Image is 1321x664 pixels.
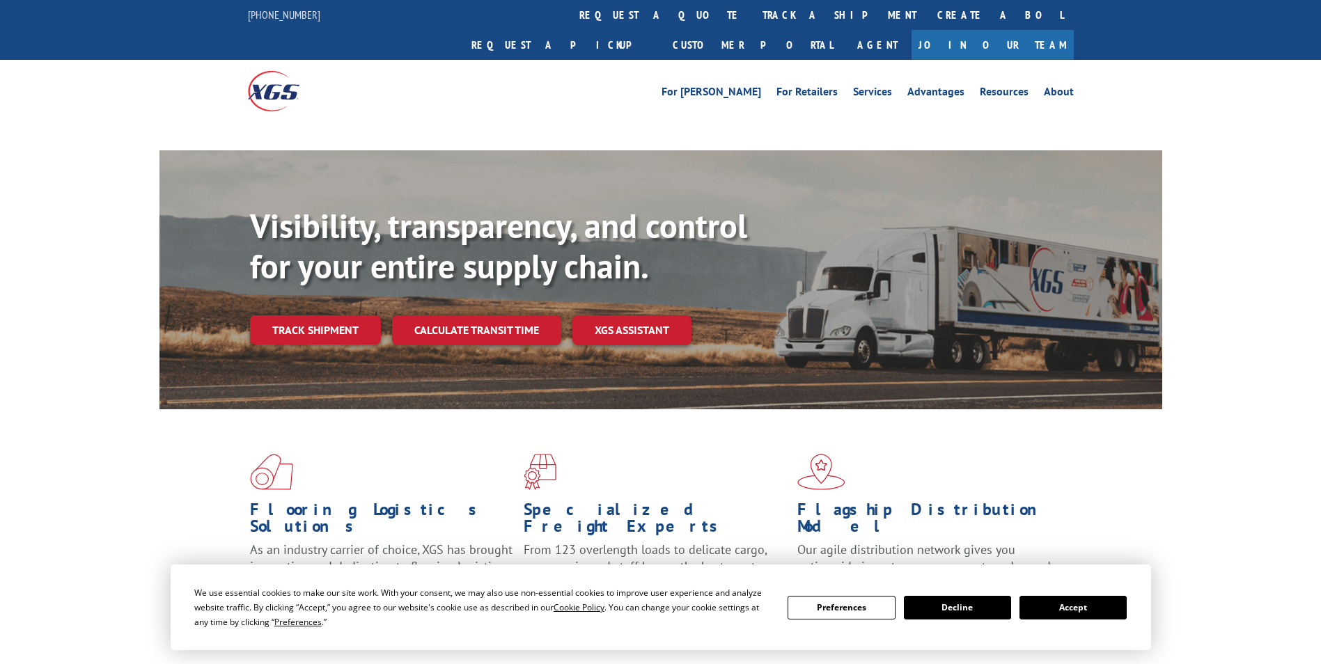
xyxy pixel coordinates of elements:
a: XGS ASSISTANT [572,315,691,345]
span: Our agile distribution network gives you nationwide inventory management on demand. [797,542,1054,574]
span: As an industry carrier of choice, XGS has brought innovation and dedication to flooring logistics... [250,542,513,591]
a: About [1044,86,1074,102]
img: xgs-icon-flagship-distribution-model-red [797,454,845,490]
a: Agent [843,30,912,60]
h1: Flooring Logistics Solutions [250,501,513,542]
a: Join Our Team [912,30,1074,60]
button: Accept [1019,596,1127,619]
img: xgs-icon-total-supply-chain-intelligence-red [250,454,293,490]
img: xgs-icon-focused-on-flooring-red [524,454,556,490]
a: Advantages [907,86,964,102]
div: We use essential cookies to make our site work. With your consent, we may also use non-essential ... [194,585,771,629]
span: Cookie Policy [554,601,604,613]
span: Preferences [274,616,322,628]
a: For [PERSON_NAME] [662,86,761,102]
h1: Specialized Freight Experts [524,501,787,542]
a: Customer Portal [662,30,843,60]
h1: Flagship Distribution Model [797,501,1061,542]
button: Decline [904,596,1011,619]
p: From 123 overlength loads to delicate cargo, our experienced staff knows the best way to move you... [524,542,787,603]
a: Track shipment [250,315,381,345]
a: Resources [980,86,1029,102]
a: Services [853,86,892,102]
a: For Retailers [776,86,838,102]
div: Cookie Consent Prompt [171,564,1151,650]
a: [PHONE_NUMBER] [248,8,320,22]
button: Preferences [788,596,895,619]
b: Visibility, transparency, and control for your entire supply chain. [250,204,747,287]
a: Request a pickup [461,30,662,60]
a: Calculate transit time [392,315,561,345]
